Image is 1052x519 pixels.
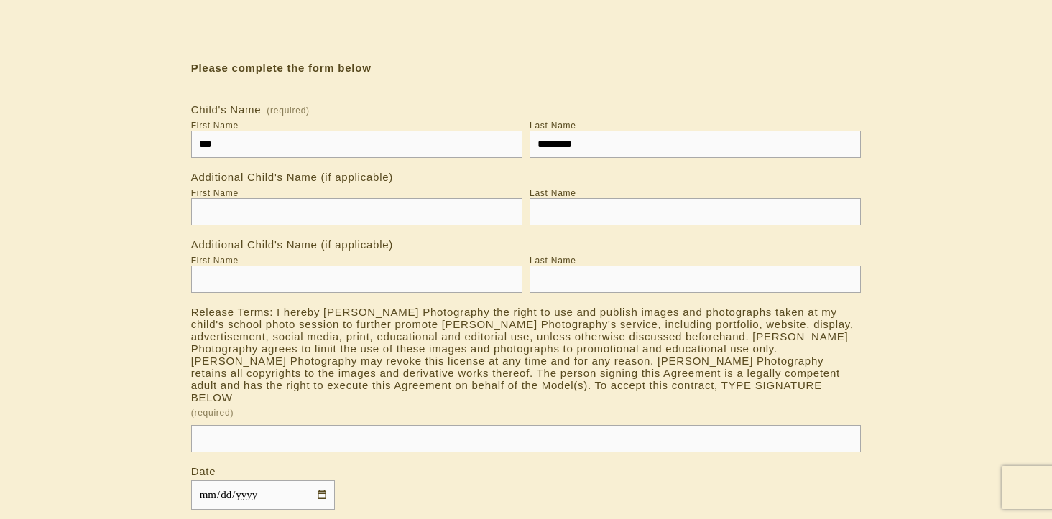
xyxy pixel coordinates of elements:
[530,256,576,266] div: Last Name
[191,403,234,422] span: (required)
[191,306,862,403] span: Release Terms: I hereby [PERSON_NAME] Photography the right to use and publish images and photogr...
[191,238,393,251] span: Additional Child's Name (if applicable)
[191,256,239,266] div: First Name
[191,465,216,477] span: Date
[191,188,239,198] div: First Name
[191,103,262,116] span: Child's Name
[191,171,393,183] span: Additional Child's Name (if applicable)
[530,121,576,131] div: Last Name
[530,188,576,198] div: Last Name
[191,121,239,131] div: First Name
[191,62,372,74] strong: Please complete the form below
[267,106,310,115] span: (required)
